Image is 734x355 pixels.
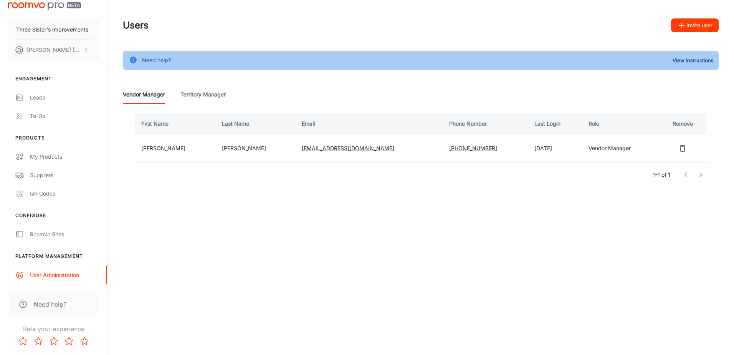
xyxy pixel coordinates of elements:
[142,53,171,68] div: Need help?
[671,55,716,66] button: View Instructions
[30,93,99,102] div: Leads
[8,40,99,60] button: [PERSON_NAME] [PERSON_NAME]
[653,171,670,179] p: 1–1 of 1
[659,113,709,134] th: Remove
[443,113,528,134] th: Phone Number
[30,153,99,161] div: My Products
[123,85,165,104] a: Vendor Manager
[30,112,99,120] div: To-do
[16,25,88,34] p: Three Sister's Improvements
[582,134,659,162] td: Vendor Manager
[180,85,226,104] a: Territory Manager
[449,145,497,151] a: [PHONE_NUMBER]
[216,134,295,162] td: [PERSON_NAME]
[671,18,719,32] button: Invite user
[132,113,216,134] th: First Name
[8,20,99,40] button: Three Sister's Improvements
[30,189,99,198] div: QR Codes
[675,141,690,156] button: remove user
[8,2,81,10] img: Roomvo PRO Beta
[132,134,216,162] td: [PERSON_NAME]
[582,113,659,134] th: Role
[30,171,99,179] div: Suppliers
[528,113,582,134] th: Last Login
[216,113,295,134] th: Last Name
[123,18,149,32] h1: Users
[302,145,394,151] a: [EMAIL_ADDRESS][DOMAIN_NAME]
[528,134,582,162] td: [DATE]
[296,113,443,134] th: Email
[27,46,81,54] p: [PERSON_NAME] [PERSON_NAME]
